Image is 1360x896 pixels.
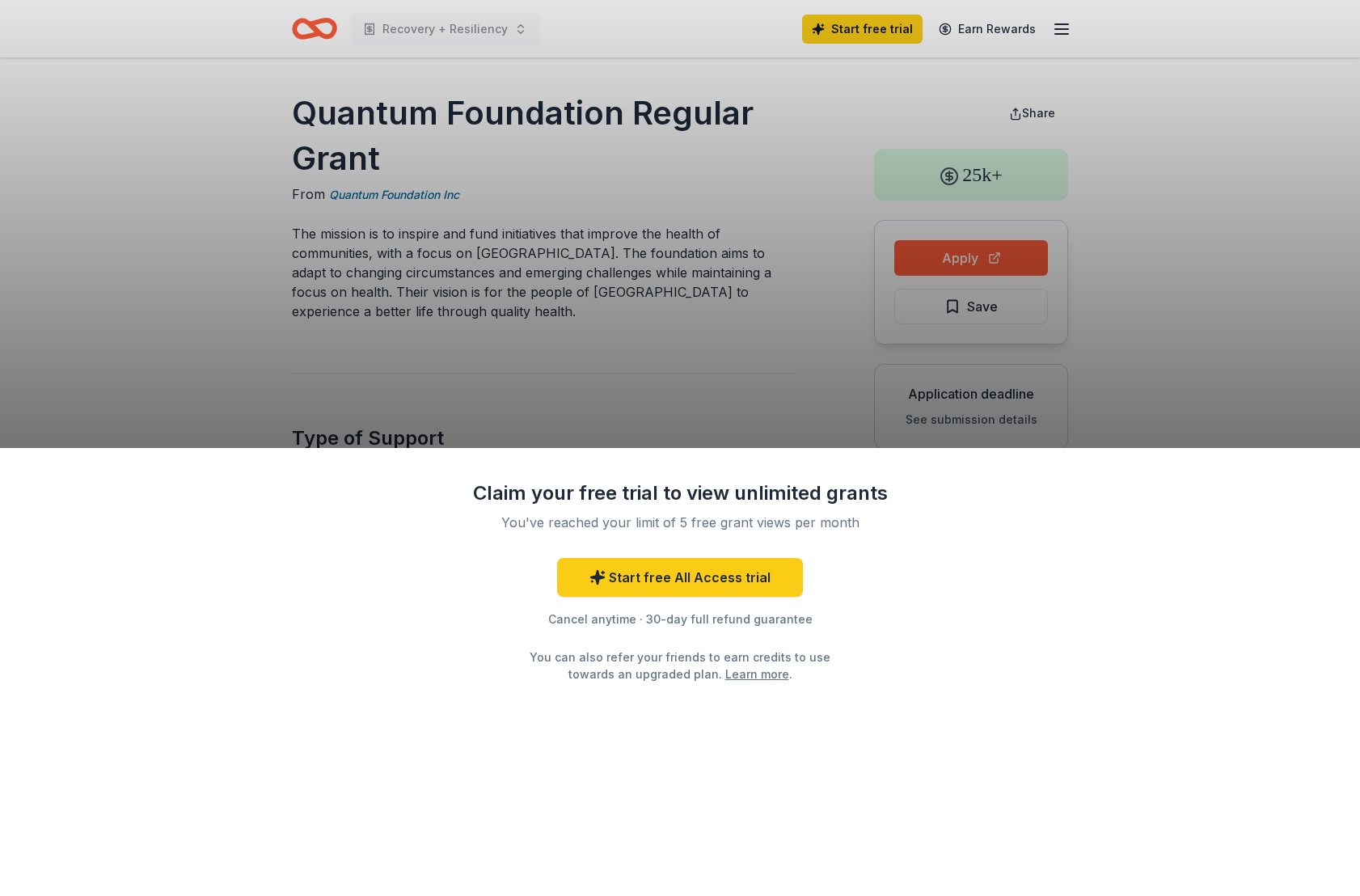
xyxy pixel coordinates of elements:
div: Cancel anytime · 30-day full refund guarantee [470,610,890,629]
a: Start free All Access trial [557,558,803,597]
div: You can also refer your friends to earn credits to use towards an upgraded plan. . [515,649,845,683]
div: Claim your free trial to view unlimited grants [470,480,890,506]
div: You've reached your limit of 5 free grant views per month [489,513,871,532]
a: Learn more [725,666,789,683]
